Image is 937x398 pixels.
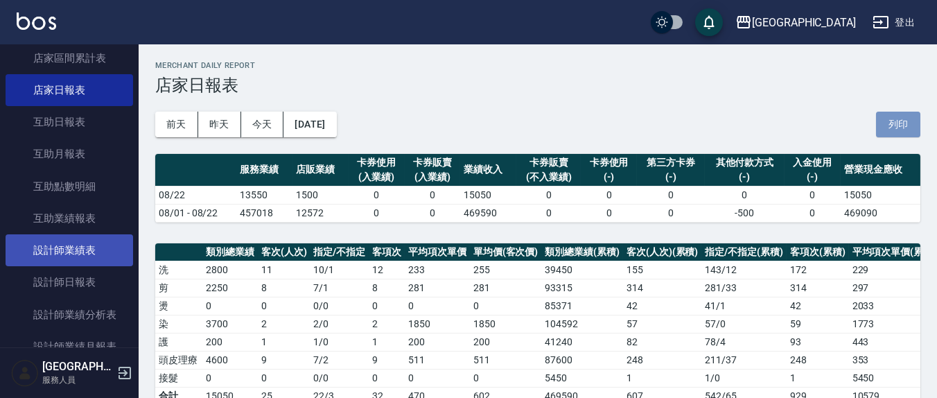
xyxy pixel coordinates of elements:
[705,186,785,204] td: 0
[787,261,849,279] td: 172
[701,243,787,261] th: 指定/不指定(累積)
[623,315,702,333] td: 57
[701,261,787,279] td: 143 / 12
[155,261,202,279] td: 洗
[405,204,461,222] td: 0
[202,261,258,279] td: 2800
[283,112,336,137] button: [DATE]
[155,297,202,315] td: 燙
[258,315,310,333] td: 2
[470,369,542,387] td: 0
[520,170,577,184] div: (不入業績)
[584,155,633,170] div: 卡券使用
[155,351,202,369] td: 頭皮理療
[460,186,516,204] td: 15050
[405,351,470,369] td: 511
[236,186,292,204] td: 13550
[369,351,405,369] td: 9
[408,155,457,170] div: 卡券販賣
[155,154,920,223] table: a dense table
[198,112,241,137] button: 昨天
[541,315,623,333] td: 104592
[11,359,39,387] img: Person
[310,243,369,261] th: 指定/不指定
[349,204,405,222] td: 0
[752,14,856,31] div: [GEOGRAPHIC_DATA]
[241,112,284,137] button: 今天
[623,297,702,315] td: 42
[6,202,133,234] a: 互助業績報表
[867,10,920,35] button: 登出
[405,261,470,279] td: 233
[541,279,623,297] td: 93315
[640,155,701,170] div: 第三方卡券
[841,154,920,187] th: 營業現金應收
[310,351,369,369] td: 7 / 2
[701,279,787,297] td: 281 / 33
[352,155,401,170] div: 卡券使用
[6,234,133,266] a: 設計師業績表
[258,351,310,369] td: 9
[788,155,837,170] div: 入金使用
[785,204,841,222] td: 0
[584,170,633,184] div: (-)
[787,315,849,333] td: 59
[541,351,623,369] td: 87600
[369,315,405,333] td: 2
[581,204,637,222] td: 0
[258,369,310,387] td: 0
[470,333,542,351] td: 200
[310,297,369,315] td: 0 / 0
[541,297,623,315] td: 85371
[155,61,920,70] h2: Merchant Daily Report
[310,333,369,351] td: 1 / 0
[460,154,516,187] th: 業績收入
[202,351,258,369] td: 4600
[369,279,405,297] td: 8
[701,351,787,369] td: 211 / 37
[841,204,920,222] td: 469090
[876,112,920,137] button: 列印
[581,186,637,204] td: 0
[520,155,577,170] div: 卡券販賣
[787,243,849,261] th: 客項次(累積)
[470,315,542,333] td: 1850
[369,333,405,351] td: 1
[258,333,310,351] td: 1
[787,279,849,297] td: 314
[42,360,113,374] h5: [GEOGRAPHIC_DATA]
[405,333,470,351] td: 200
[516,204,581,222] td: 0
[17,12,56,30] img: Logo
[310,315,369,333] td: 2 / 0
[695,8,723,36] button: save
[701,315,787,333] td: 57 / 0
[202,315,258,333] td: 3700
[258,297,310,315] td: 0
[202,243,258,261] th: 類別總業績
[405,243,470,261] th: 平均項次單價
[258,243,310,261] th: 客次(人次)
[292,154,349,187] th: 店販業績
[637,186,705,204] td: 0
[470,243,542,261] th: 單均價(客次價)
[787,369,849,387] td: 1
[640,170,701,184] div: (-)
[623,369,702,387] td: 1
[787,297,849,315] td: 42
[541,261,623,279] td: 39450
[841,186,920,204] td: 15050
[701,369,787,387] td: 1 / 0
[310,261,369,279] td: 10 / 1
[155,315,202,333] td: 染
[236,154,292,187] th: 服務業績
[6,266,133,298] a: 設計師日報表
[541,243,623,261] th: 類別總業績(累積)
[6,106,133,138] a: 互助日報表
[637,204,705,222] td: 0
[405,186,461,204] td: 0
[705,204,785,222] td: -500
[202,333,258,351] td: 200
[405,315,470,333] td: 1850
[623,243,702,261] th: 客次(人次)(累積)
